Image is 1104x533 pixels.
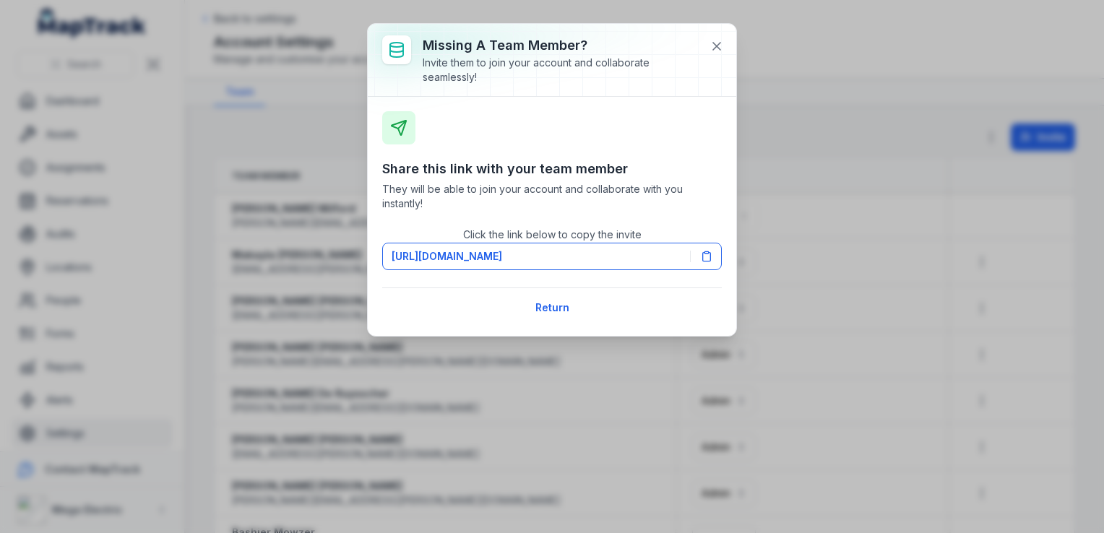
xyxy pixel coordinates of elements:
div: Invite them to join your account and collaborate seamlessly! [423,56,699,84]
button: Return [526,294,579,321]
h3: Share this link with your team member [382,159,722,179]
span: They will be able to join your account and collaborate with you instantly! [382,182,722,211]
span: Click the link below to copy the invite [463,228,642,240]
h3: Missing a team member? [423,35,699,56]
button: [URL][DOMAIN_NAME] [382,243,722,270]
span: [URL][DOMAIN_NAME] [392,249,502,264]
